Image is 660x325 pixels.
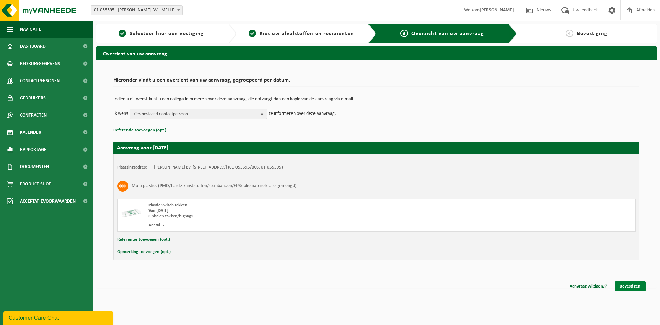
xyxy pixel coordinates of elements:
a: 1Selecteer hier een vestiging [100,30,223,38]
span: Contactpersonen [20,72,60,89]
span: 4 [566,30,573,37]
p: Ik wens [113,109,128,119]
img: LP-SK-00500-LPE-16.png [121,203,142,223]
span: 01-055595 - MEERSMAN LUC BV - MELLE [91,6,182,15]
span: Kies bestaand contactpersoon [133,109,258,119]
iframe: chat widget [3,310,115,325]
strong: Plaatsingsadres: [117,165,147,170]
span: Kies uw afvalstoffen en recipiënten [260,31,354,36]
span: Documenten [20,158,49,175]
span: Navigatie [20,21,41,38]
span: Product Shop [20,175,51,193]
button: Kies bestaand contactpersoon [130,109,267,119]
div: Aantal: 7 [148,223,404,228]
a: Aanvraag wijzigen [564,281,613,291]
h3: Multi plastics (PMD/harde kunststoffen/spanbanden/EPS/folie naturel/folie gemengd) [132,181,296,192]
strong: Aanvraag voor [DATE] [117,145,168,151]
span: Overzicht van uw aanvraag [411,31,484,36]
a: 2Kies uw afvalstoffen en recipiënten [240,30,363,38]
span: Gebruikers [20,89,46,107]
span: 01-055595 - MEERSMAN LUC BV - MELLE [91,5,183,15]
span: Bedrijfsgegevens [20,55,60,72]
span: Plastic Switch zakken [148,203,187,207]
span: 2 [249,30,256,37]
span: Acceptatievoorwaarden [20,193,76,210]
strong: Van [DATE] [148,208,168,213]
strong: [PERSON_NAME] [480,8,514,13]
span: Rapportage [20,141,46,158]
span: Contracten [20,107,47,124]
h2: Overzicht van uw aanvraag [96,46,657,60]
span: 3 [400,30,408,37]
span: Dashboard [20,38,46,55]
h2: Hieronder vindt u een overzicht van uw aanvraag, gegroepeerd per datum. [113,77,639,87]
button: Referentie toevoegen (opt.) [117,235,170,244]
span: Bevestiging [577,31,607,36]
span: Selecteer hier een vestiging [130,31,204,36]
p: Indien u dit wenst kunt u een collega informeren over deze aanvraag, die ontvangt dan een kopie v... [113,97,639,102]
div: Ophalen zakken/bigbags [148,214,404,219]
span: Kalender [20,124,41,141]
button: Opmerking toevoegen (opt.) [117,248,171,257]
a: Bevestigen [615,281,646,291]
td: [PERSON_NAME] BV, [STREET_ADDRESS] (01-055595/BUS, 01-055595) [154,165,283,170]
p: te informeren over deze aanvraag. [269,109,336,119]
button: Referentie toevoegen (opt.) [113,126,166,135]
span: 1 [119,30,126,37]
